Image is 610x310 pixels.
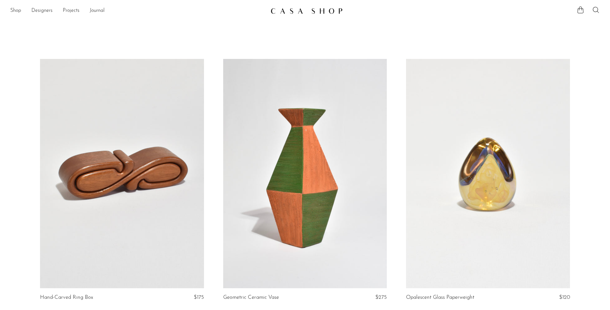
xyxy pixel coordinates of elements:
[10,7,21,15] a: Shop
[63,7,79,15] a: Projects
[194,295,204,300] span: $175
[223,295,279,300] a: Geometric Ceramic Vase
[406,295,474,300] a: Opalescent Glass Paperweight
[375,295,387,300] span: $275
[40,295,93,300] a: Hand-Carved Ring Box
[559,295,570,300] span: $120
[10,5,265,16] ul: NEW HEADER MENU
[31,7,53,15] a: Designers
[10,5,265,16] nav: Desktop navigation
[90,7,105,15] a: Journal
